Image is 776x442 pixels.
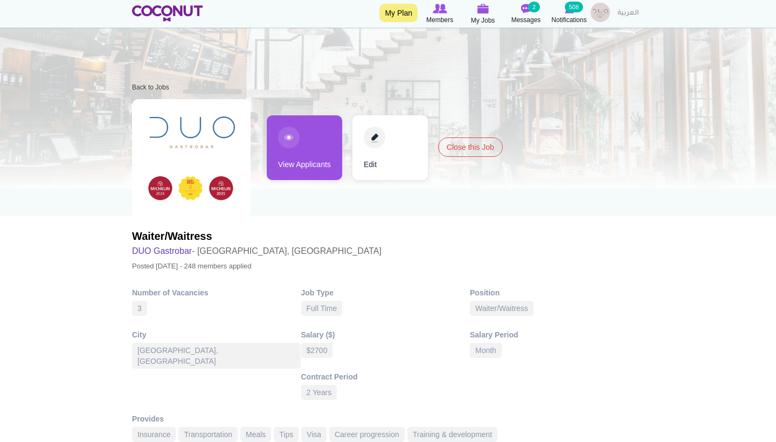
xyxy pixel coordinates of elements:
[132,246,192,255] a: DUO Gastrobar
[301,385,337,400] div: 2 Years
[329,427,405,442] div: Career progression
[504,3,548,25] a: Messages Messages 2
[565,4,574,13] img: Notifications
[132,301,147,316] div: 3
[132,84,169,91] a: Back to Jobs
[301,343,333,358] div: $2700
[132,329,301,340] div: City
[477,4,489,13] img: My Jobs
[470,301,533,316] div: Waiter/Waitress
[426,15,453,25] span: Members
[438,137,503,157] a: Close this Job
[470,343,502,358] div: Month
[301,371,470,382] div: Contract Period
[407,427,497,442] div: Training & development
[132,229,382,244] h2: Waiter/Waitress
[528,2,540,12] small: 2
[612,3,644,24] a: العربية
[240,427,271,442] div: Meals
[565,2,583,12] small: 508
[132,5,203,22] img: Home
[352,115,428,180] a: Edit
[548,3,591,25] a: Notifications Notifications 508
[433,4,447,13] img: Browse Members
[470,329,639,340] div: Salary Period
[132,427,176,442] div: Insurance
[267,115,342,180] a: View Applicants
[132,343,301,369] div: [GEOGRAPHIC_DATA], [GEOGRAPHIC_DATA]
[301,427,327,442] div: Visa
[132,413,644,424] div: Provides
[471,15,495,26] span: My Jobs
[178,427,238,442] div: Transportation
[132,259,382,274] p: Posted [DATE] - 248 members applied
[301,301,343,316] div: Full Time
[132,244,382,259] h3: - [GEOGRAPHIC_DATA], [GEOGRAPHIC_DATA]
[461,3,504,26] a: My Jobs My Jobs
[274,427,299,442] div: Tips
[379,4,418,22] a: My Plan
[551,15,586,25] span: Notifications
[418,3,461,25] a: Browse Members Members
[301,287,470,298] div: Job Type
[301,329,470,340] div: Salary ($)
[132,287,301,298] div: Number of Vacancies
[511,15,541,25] span: Messages
[470,287,639,298] div: Position
[521,4,531,13] img: Messages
